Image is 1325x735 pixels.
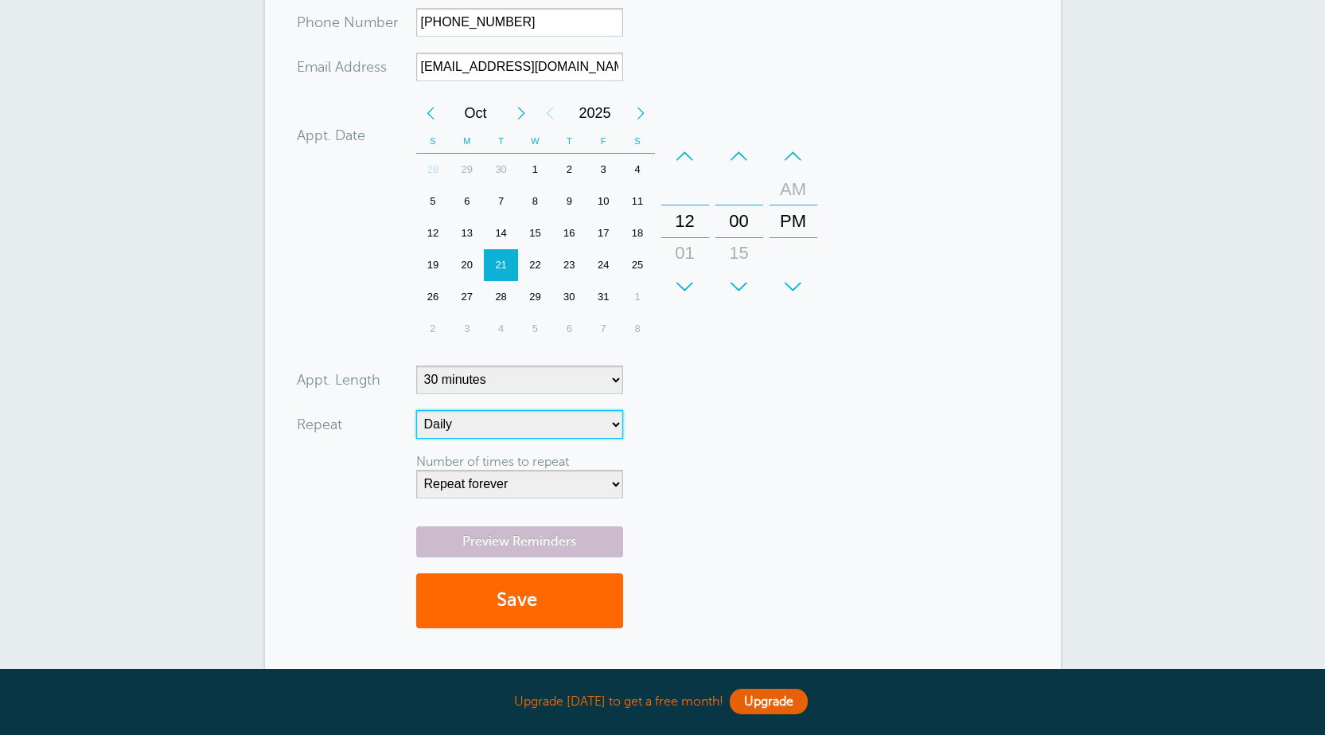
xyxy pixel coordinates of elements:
[552,186,587,217] div: Thursday, October 9
[587,217,621,249] div: 17
[484,186,518,217] div: Tuesday, October 7
[416,186,450,217] div: Sunday, October 5
[484,154,518,186] div: Tuesday, September 30
[587,186,621,217] div: Friday, October 10
[661,140,709,303] div: Hours
[323,15,364,29] span: ne Nu
[621,217,655,249] div: 18
[416,281,450,313] div: 26
[518,186,552,217] div: 8
[720,269,758,301] div: 30
[621,217,655,249] div: Saturday, October 18
[666,205,704,237] div: 12
[621,281,655,313] div: Saturday, November 1
[484,249,518,281] div: 21
[774,174,813,205] div: AM
[587,313,621,345] div: Friday, November 7
[552,313,587,345] div: 6
[484,249,518,281] div: Tuesday, October 21
[552,217,587,249] div: 16
[518,281,552,313] div: Wednesday, October 29
[484,217,518,249] div: 14
[552,217,587,249] div: Thursday, October 16
[621,249,655,281] div: 25
[507,97,536,129] div: Next Month
[587,129,621,154] th: F
[450,186,484,217] div: 6
[621,154,655,186] div: 4
[297,15,323,29] span: Pho
[621,249,655,281] div: Saturday, October 25
[484,313,518,345] div: 4
[552,249,587,281] div: 23
[621,313,655,345] div: 8
[484,281,518,313] div: 28
[484,217,518,249] div: Tuesday, October 14
[416,154,450,186] div: Today, Sunday, September 28
[297,8,416,37] div: mber
[552,154,587,186] div: Thursday, October 2
[416,281,450,313] div: Sunday, October 26
[587,249,621,281] div: 24
[416,573,623,628] button: Save
[564,97,626,129] span: 2025
[484,154,518,186] div: 30
[450,186,484,217] div: Monday, October 6
[552,249,587,281] div: Thursday, October 23
[325,60,361,74] span: il Add
[518,313,552,345] div: Wednesday, November 5
[450,249,484,281] div: Monday, October 20
[416,97,445,129] div: Previous Month
[518,249,552,281] div: Wednesday, October 22
[450,281,484,313] div: Monday, October 27
[484,281,518,313] div: Tuesday, October 28
[621,186,655,217] div: Saturday, October 11
[416,455,569,469] label: Number of times to repeat
[518,154,552,186] div: 1
[587,154,621,186] div: 3
[450,217,484,249] div: Monday, October 13
[518,186,552,217] div: Wednesday, October 8
[552,313,587,345] div: Thursday, November 6
[666,237,704,269] div: 01
[450,217,484,249] div: 13
[518,154,552,186] div: Wednesday, October 1
[720,205,758,237] div: 00
[450,154,484,186] div: 29
[518,217,552,249] div: 15
[416,154,450,186] div: 28
[621,313,655,345] div: Saturday, November 8
[416,526,623,557] a: Preview Reminders
[416,129,450,154] th: S
[552,281,587,313] div: 30
[450,249,484,281] div: 20
[536,97,564,129] div: Previous Year
[774,205,813,237] div: PM
[297,417,342,432] label: Repeat
[484,186,518,217] div: 7
[518,281,552,313] div: 29
[416,249,450,281] div: 19
[626,97,655,129] div: Next Year
[297,60,325,74] span: Ema
[445,97,507,129] span: October
[552,281,587,313] div: Thursday, October 30
[297,128,365,143] label: Appt. Date
[518,217,552,249] div: Wednesday, October 15
[621,154,655,186] div: Saturday, October 4
[552,154,587,186] div: 2
[720,237,758,269] div: 15
[587,154,621,186] div: Friday, October 3
[297,373,380,387] label: Appt. Length
[587,249,621,281] div: Friday, October 24
[450,154,484,186] div: Monday, September 29
[621,281,655,313] div: 1
[265,685,1061,719] div: Upgrade [DATE] to get a free month!
[518,249,552,281] div: 22
[297,53,416,81] div: ress
[552,129,587,154] th: T
[587,313,621,345] div: 7
[666,269,704,301] div: 02
[552,186,587,217] div: 9
[416,217,450,249] div: 12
